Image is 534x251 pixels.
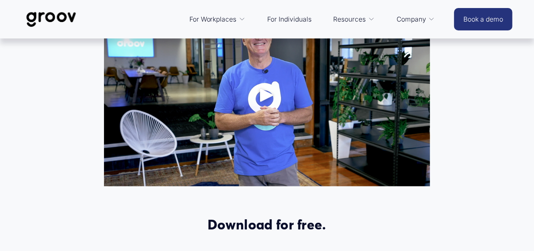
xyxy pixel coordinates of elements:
span: Company [397,14,426,25]
a: Book a demo [454,8,512,30]
span: For Workplaces [189,14,237,25]
a: folder dropdown [329,9,379,30]
a: folder dropdown [185,9,250,30]
a: For Individuals [263,9,316,30]
span: Resources [334,14,366,25]
img: Groov | Workplace Science Platform | Unlock Performance | Drive Results [22,5,81,33]
div: Play [257,85,277,105]
h3: Download for free. [104,216,430,233]
a: folder dropdown [392,9,439,30]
